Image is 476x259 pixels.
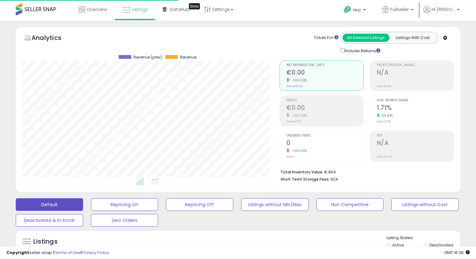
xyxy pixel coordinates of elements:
div: seller snap | | [6,250,109,256]
button: All Selected Listings [343,34,389,42]
button: Listings without Min/Max [241,198,309,211]
label: Deactivated [429,242,453,248]
span: 2025-08-15 16:36 GMT [444,250,470,256]
button: Repricing Off [166,198,233,211]
div: Tooltip anchor [189,3,200,9]
a: Terms of Use [54,250,81,256]
button: Listings without Cost [391,198,459,211]
span: Ordered Items [286,134,363,138]
h5: Analytics [31,33,74,44]
h2: 1.71% [377,104,454,113]
h2: N/A [377,69,454,77]
h2: €0.00 [286,104,363,113]
small: -100.00% [289,113,307,118]
div: Include Returns [336,47,388,54]
li: €464 [280,168,449,175]
span: Hi [PERSON_NAME] [432,6,455,13]
a: Privacy Policy [82,250,109,256]
span: Fullseller [390,6,409,13]
span: Overview [87,6,107,13]
span: Profit [286,99,363,102]
button: Non Competitive [316,198,384,211]
i: Get Help [343,6,351,14]
button: Deactivated & In Stock [16,214,83,227]
small: Prev: 8.32% [377,84,391,88]
button: Default [16,198,83,211]
span: Listings [132,6,148,13]
h2: €0.00 [286,69,363,77]
button: Repricing On [91,198,158,211]
small: -100.00% [289,78,307,83]
span: Avg. Buybox Share [377,99,454,102]
strong: Copyright [6,250,29,256]
button: Listings With Cost [389,34,436,42]
span: ROI [377,134,454,138]
label: Active [392,242,404,248]
b: Total Inventory Value: [280,169,323,175]
small: Prev: €15.63 [286,84,303,88]
p: Listing States: [387,235,461,241]
small: Prev: 1.07% [377,120,391,123]
h2: N/A [377,139,454,148]
span: N/A [331,176,338,182]
a: Help [339,1,372,20]
a: Hi [PERSON_NAME] [423,6,460,20]
span: Revenue (prev) [133,55,162,59]
span: Revenue [180,55,196,59]
b: Short Term Storage Fees: [280,177,330,182]
small: -100.00% [289,149,307,153]
small: 59.81% [380,113,393,118]
small: Prev: 12.05% [377,155,393,159]
small: Prev: 1 [286,155,294,159]
h5: Listings [33,237,58,246]
span: Net Revenue (Exc. VAT) [286,64,363,67]
div: Totals For [314,35,338,41]
h2: 0 [286,139,363,148]
small: Prev: €1.30 [286,120,301,123]
span: DataHub [170,6,190,13]
span: Profit [PERSON_NAME] [377,64,454,67]
span: Help [353,7,361,13]
button: Zero Orders [91,214,158,227]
